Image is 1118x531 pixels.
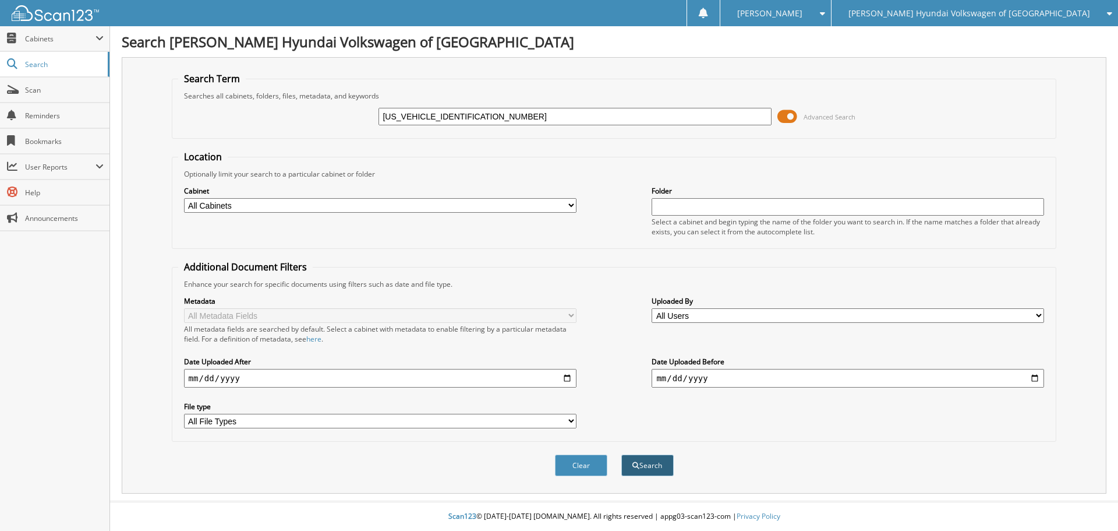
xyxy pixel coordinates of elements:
[25,59,102,69] span: Search
[804,112,855,121] span: Advanced Search
[25,34,95,44] span: Cabinets
[652,357,1044,367] label: Date Uploaded Before
[25,136,104,146] span: Bookmarks
[25,162,95,172] span: User Reports
[178,72,246,85] legend: Search Term
[184,296,576,306] label: Metadata
[178,150,228,163] legend: Location
[178,279,1050,289] div: Enhance your search for specific documents using filters such as date and file type.
[652,217,1044,237] div: Select a cabinet and begin typing the name of the folder you want to search in. If the name match...
[448,511,476,521] span: Scan123
[621,455,674,476] button: Search
[25,111,104,121] span: Reminders
[184,402,576,412] label: File type
[848,10,1090,17] span: [PERSON_NAME] Hyundai Volkswagen of [GEOGRAPHIC_DATA]
[652,369,1044,388] input: end
[12,5,99,21] img: scan123-logo-white.svg
[178,91,1050,101] div: Searches all cabinets, folders, files, metadata, and keywords
[184,357,576,367] label: Date Uploaded After
[652,186,1044,196] label: Folder
[25,213,104,223] span: Announcements
[178,169,1050,179] div: Optionally limit your search to a particular cabinet or folder
[25,188,104,198] span: Help
[25,85,104,95] span: Scan
[737,10,802,17] span: [PERSON_NAME]
[652,296,1044,306] label: Uploaded By
[737,511,780,521] a: Privacy Policy
[178,261,313,273] legend: Additional Document Filters
[1060,475,1118,531] iframe: Chat Widget
[184,324,576,344] div: All metadata fields are searched by default. Select a cabinet with metadata to enable filtering b...
[555,455,607,476] button: Clear
[122,32,1106,51] h1: Search [PERSON_NAME] Hyundai Volkswagen of [GEOGRAPHIC_DATA]
[184,186,576,196] label: Cabinet
[306,334,321,344] a: here
[184,369,576,388] input: start
[110,502,1118,531] div: © [DATE]-[DATE] [DOMAIN_NAME]. All rights reserved | appg03-scan123-com |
